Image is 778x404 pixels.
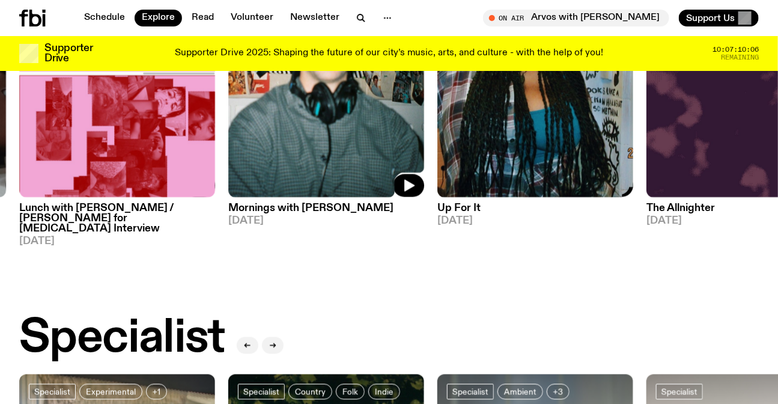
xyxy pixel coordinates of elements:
a: Volunteer [223,10,281,26]
button: On AirArvos with [PERSON_NAME] [483,10,669,26]
h3: Up For It [437,204,633,214]
span: Ambient [504,387,536,396]
h2: Specialist [19,316,225,361]
span: +3 [553,387,563,396]
button: Support Us [679,10,759,26]
a: Mornings with [PERSON_NAME][DATE] [228,198,424,227]
a: Experimental [79,384,142,400]
p: Supporter Drive 2025: Shaping the future of our city’s music, arts, and culture - with the help o... [175,48,603,59]
a: Folk [336,384,365,400]
a: Schedule [77,10,132,26]
a: Specialist [29,384,76,400]
a: Specialist [447,384,494,400]
span: [DATE] [19,237,215,247]
span: Specialist [661,387,697,396]
span: 10:07:10:06 [713,46,759,53]
a: Country [288,384,332,400]
span: [DATE] [228,216,424,227]
span: [DATE] [437,216,633,227]
span: +1 [153,387,160,396]
span: Remaining [721,54,759,61]
span: Specialist [243,387,279,396]
a: Read [184,10,221,26]
span: Support Us [686,13,735,23]
a: Explore [135,10,182,26]
a: Newsletter [283,10,347,26]
a: Specialist [238,384,285,400]
span: Country [295,387,326,396]
h3: Supporter Drive [44,43,93,64]
span: Specialist [452,387,488,396]
span: Specialist [34,387,70,396]
a: Lunch with [PERSON_NAME] / [PERSON_NAME] for [MEDICAL_DATA] Interview[DATE] [19,198,215,247]
span: Indie [375,387,394,396]
a: Indie [368,384,400,400]
a: Up For It[DATE] [437,198,633,227]
span: Experimental [86,387,136,396]
button: +3 [547,384,570,400]
h3: Lunch with [PERSON_NAME] / [PERSON_NAME] for [MEDICAL_DATA] Interview [19,204,215,234]
h3: Mornings with [PERSON_NAME] [228,204,424,214]
span: Folk [342,387,358,396]
a: Ambient [497,384,543,400]
a: Specialist [656,384,703,400]
button: +1 [146,384,167,400]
